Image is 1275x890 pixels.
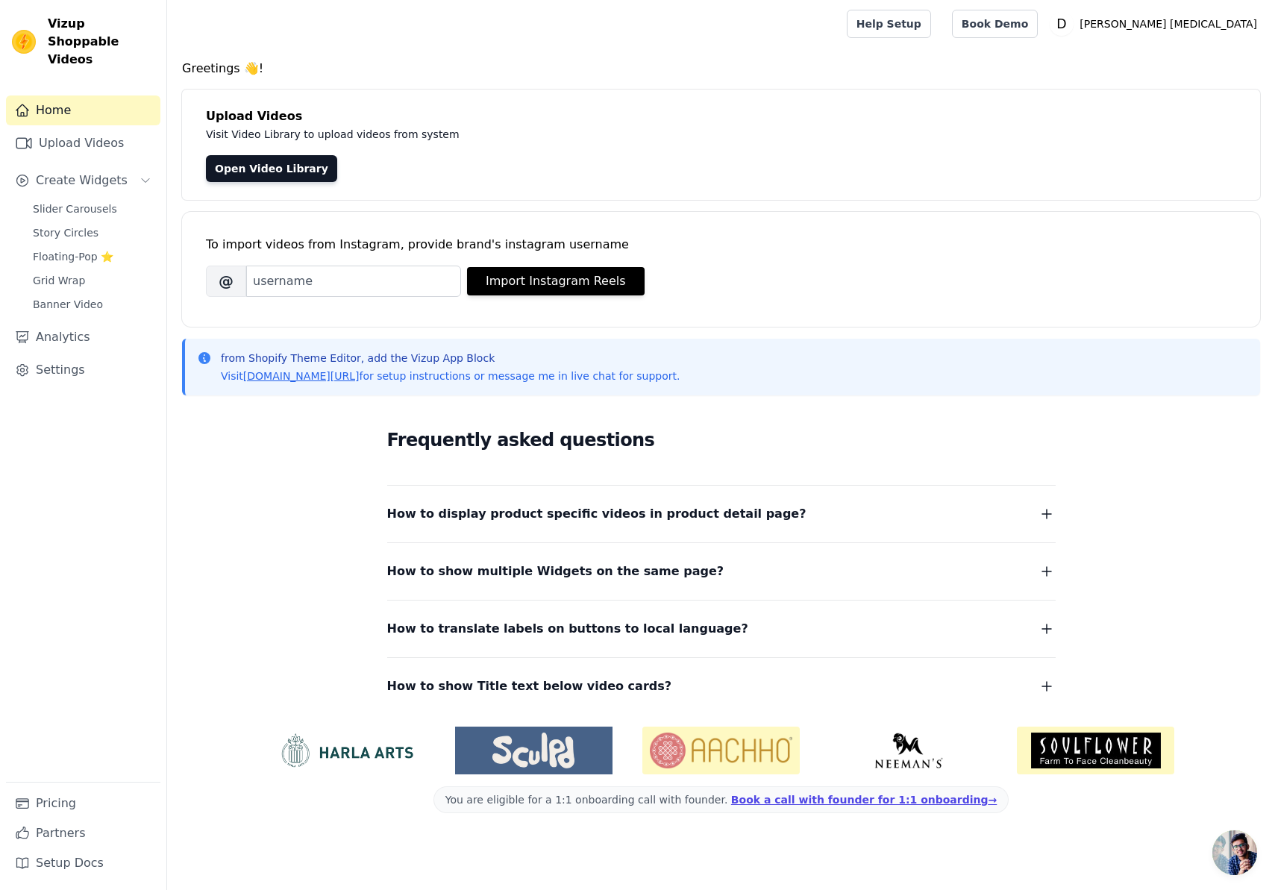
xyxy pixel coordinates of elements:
[1074,10,1263,37] p: [PERSON_NAME] [MEDICAL_DATA]
[387,561,1056,582] button: How to show multiple Widgets on the same page?
[206,266,246,297] span: @
[24,294,160,315] a: Banner Video
[36,172,128,189] span: Create Widgets
[206,236,1236,254] div: To import videos from Instagram, provide brand's instagram username
[24,246,160,267] a: Floating-Pop ⭐
[387,618,748,639] span: How to translate labels on buttons to local language?
[387,425,1056,455] h2: Frequently asked questions
[952,10,1038,38] a: Book Demo
[33,225,98,240] span: Story Circles
[387,676,672,697] span: How to show Title text below video cards?
[12,30,36,54] img: Vizup
[24,270,160,291] a: Grid Wrap
[467,267,645,295] button: Import Instagram Reels
[206,107,1236,125] h4: Upload Videos
[221,351,680,366] p: from Shopify Theme Editor, add the Vizup App Block
[206,125,874,143] p: Visit Video Library to upload videos from system
[6,95,160,125] a: Home
[268,733,425,768] img: HarlaArts
[33,273,85,288] span: Grid Wrap
[48,15,154,69] span: Vizup Shoppable Videos
[6,128,160,158] a: Upload Videos
[731,794,997,806] a: Book a call with founder for 1:1 onboarding
[455,733,613,768] img: Sculpd US
[6,355,160,385] a: Settings
[6,322,160,352] a: Analytics
[387,676,1056,697] button: How to show Title text below video cards?
[206,155,337,182] a: Open Video Library
[24,222,160,243] a: Story Circles
[387,504,1056,524] button: How to display product specific videos in product detail page?
[847,10,931,38] a: Help Setup
[33,201,117,216] span: Slider Carousels
[246,266,461,297] input: username
[182,60,1260,78] h4: Greetings 👋!
[6,166,160,195] button: Create Widgets
[642,727,800,774] img: Aachho
[6,818,160,848] a: Partners
[387,504,806,524] span: How to display product specific videos in product detail page?
[387,618,1056,639] button: How to translate labels on buttons to local language?
[1212,830,1257,875] div: Open chat
[221,369,680,383] p: Visit for setup instructions or message me in live chat for support.
[830,733,987,768] img: Neeman's
[387,561,724,582] span: How to show multiple Widgets on the same page?
[243,370,360,382] a: [DOMAIN_NAME][URL]
[24,198,160,219] a: Slider Carousels
[1057,16,1067,31] text: D
[33,297,103,312] span: Banner Video
[33,249,113,264] span: Floating-Pop ⭐
[1017,727,1174,774] img: Soulflower
[6,848,160,878] a: Setup Docs
[6,789,160,818] a: Pricing
[1050,10,1263,37] button: D [PERSON_NAME] [MEDICAL_DATA]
